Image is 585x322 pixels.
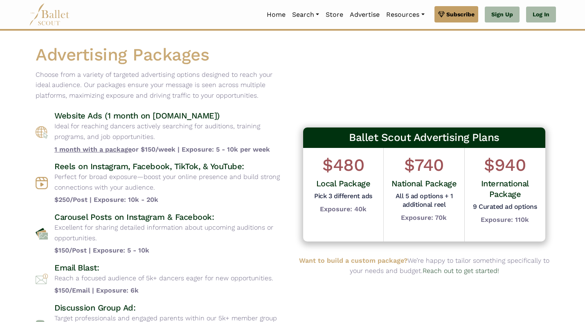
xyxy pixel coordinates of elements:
h4: Email Blast: [54,262,273,273]
a: Sign Up [485,7,520,23]
p: Reach a focused audience of 5k+ dancers eager for new opportunities. [54,273,273,284]
h4: International Package [471,178,539,199]
h1: $940 [471,154,539,177]
b: $250/Post | Exposure: 10k - 20k [54,195,286,205]
h1: $740 [390,154,458,177]
h1: Advertising Packages [36,44,286,66]
b: $150/Post | Exposure: 5 - 10k [54,245,286,256]
span: 1 month with a package [54,145,132,153]
h4: Website Ads (1 month on [DOMAIN_NAME]) [54,110,286,121]
p: Ideal for reaching dancers actively searching for auditions, training programs, and job opportuni... [54,121,286,142]
a: Reach out to get started! [423,267,499,275]
a: Store [322,6,346,23]
a: Resources [383,6,427,23]
h4: Carousel Posts on Instagram & Facebook: [54,212,286,222]
h4: Reels on Instagram, Facebook, TikTok, & YouTube: [54,161,286,172]
a: Home [263,6,289,23]
p: We’re happy to tailor something specifically to your needs and budget. [299,255,549,276]
h4: National Package [390,178,458,189]
p: Perfect for broad exposure—boost your online presence and build strong connections with your audi... [54,172,286,192]
a: Advertise [346,6,383,23]
h5: All 5 ad options + 1 additional reel [390,192,458,209]
b: Exposure: 110k [481,216,529,224]
p: Choose from a variety of targeted advertising options designed to reach your ideal audience. Our ... [36,69,286,101]
h1: $480 [314,154,372,177]
a: Search [289,6,322,23]
p: Excellent for sharing detailed information about upcoming auditions or opportunities. [54,222,286,243]
h3: Ballet Scout Advertising Plans [303,127,545,148]
b: Exposure: 70k [401,214,447,221]
h5: Pick 3 different ads [314,192,372,201]
b: Want to build a custom package? [299,257,407,264]
a: Subscribe [434,6,478,22]
b: $150/Email | Exposure: 6k [54,285,273,296]
h4: Discussion Group Ad: [54,302,286,313]
b: Exposure: 40k [320,205,367,213]
b: or $150/week | Exposure: 5 - 10k per week [54,144,286,155]
h5: 9 Curated ad options [471,203,539,211]
img: gem.svg [438,10,445,19]
span: Subscribe [446,10,475,19]
h4: Local Package [314,178,372,189]
a: Log In [526,7,556,23]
